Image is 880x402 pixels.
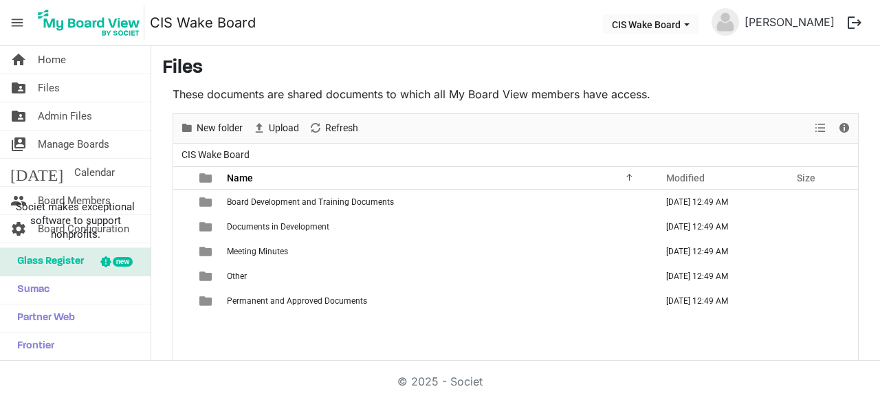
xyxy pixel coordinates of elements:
span: Board Members [38,187,111,214]
td: August 15, 2025 12:49 AM column header Modified [652,289,782,313]
span: Meeting Minutes [227,247,288,256]
div: Details [833,114,856,143]
img: no-profile-picture.svg [712,8,739,36]
span: Manage Boards [38,131,109,158]
td: August 15, 2025 12:49 AM column header Modified [652,264,782,289]
td: August 15, 2025 12:49 AM column header Modified [652,239,782,264]
div: New folder [175,114,247,143]
span: Board Development and Training Documents [227,197,394,207]
td: checkbox [173,190,191,214]
a: CIS Wake Board [150,9,256,36]
span: people [10,187,27,214]
div: Upload [247,114,304,143]
td: is template cell column header type [191,264,223,289]
td: August 15, 2025 12:49 AM column header Modified [652,214,782,239]
button: New folder [178,120,245,137]
span: Sumac [10,276,49,304]
span: folder_shared [10,102,27,130]
span: CIS Wake Board [179,146,252,164]
span: Permanent and Approved Documents [227,296,367,306]
span: Glass Register [10,248,84,276]
button: Refresh [307,120,361,137]
span: folder_shared [10,74,27,102]
span: Admin Files [38,102,92,130]
td: is template cell column header Size [782,190,858,214]
span: Files [38,74,60,102]
span: New folder [195,120,244,137]
button: CIS Wake Board dropdownbutton [603,14,698,34]
td: Other is template cell column header Name [223,264,652,289]
span: Upload [267,120,300,137]
span: [DATE] [10,159,63,186]
span: Societ makes exceptional software to support nonprofits. [6,200,144,241]
td: is template cell column header type [191,214,223,239]
button: logout [840,8,869,37]
td: is template cell column header Size [782,214,858,239]
td: checkbox [173,264,191,289]
span: Frontier [10,333,54,360]
td: checkbox [173,239,191,264]
a: © 2025 - Societ [397,375,483,388]
td: is template cell column header Size [782,264,858,289]
td: Permanent and Approved Documents is template cell column header Name [223,289,652,313]
span: Name [227,172,253,183]
td: Meeting Minutes is template cell column header Name [223,239,652,264]
img: My Board View Logo [34,5,144,40]
td: is template cell column header Size [782,239,858,264]
span: menu [4,10,30,36]
span: Modified [666,172,705,183]
td: is template cell column header type [191,190,223,214]
span: Partner Web [10,304,75,332]
td: is template cell column header type [191,289,223,313]
span: Other [227,271,247,281]
span: home [10,46,27,74]
td: Board Development and Training Documents is template cell column header Name [223,190,652,214]
span: switch_account [10,131,27,158]
div: View [809,114,833,143]
span: Calendar [74,159,115,186]
td: checkbox [173,214,191,239]
span: Refresh [324,120,360,137]
a: My Board View Logo [34,5,150,40]
button: Details [835,120,854,137]
td: is template cell column header Size [782,289,858,313]
td: checkbox [173,289,191,313]
td: Documents in Development is template cell column header Name [223,214,652,239]
button: View dropdownbutton [812,120,828,137]
span: Home [38,46,66,74]
td: is template cell column header type [191,239,223,264]
a: [PERSON_NAME] [739,8,840,36]
div: Refresh [304,114,363,143]
span: Size [797,172,815,183]
div: new [113,257,133,267]
button: Upload [250,120,302,137]
h3: Files [162,57,869,80]
td: August 15, 2025 12:49 AM column header Modified [652,190,782,214]
span: Documents in Development [227,222,329,232]
p: These documents are shared documents to which all My Board View members have access. [173,86,859,102]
